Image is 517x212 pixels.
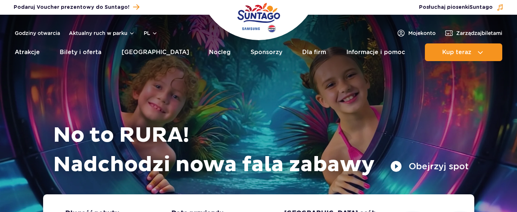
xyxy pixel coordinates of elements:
[408,29,436,37] span: Moje konto
[60,43,101,61] a: Bilety i oferta
[469,5,493,10] span: Suntago
[15,43,40,61] a: Atrakcje
[456,29,502,37] span: Zarządzaj biletami
[419,4,493,11] span: Posłuchaj piosenki
[122,43,189,61] a: [GEOGRAPHIC_DATA]
[419,4,504,11] button: Posłuchaj piosenkiSuntago
[14,4,129,11] span: Podaruj Voucher prezentowy do Suntago!
[14,2,139,12] a: Podaruj Voucher prezentowy do Suntago!
[425,43,502,61] button: Kup teraz
[444,29,502,38] a: Zarządzajbiletami
[69,30,135,36] button: Aktualny ruch w parku
[302,43,326,61] a: Dla firm
[390,160,469,172] button: Obejrzyj spot
[397,29,436,38] a: Mojekonto
[53,121,469,180] h1: No to RURA! Nadchodzi nowa fala zabawy
[209,43,231,61] a: Nocleg
[251,43,282,61] a: Sponsorzy
[442,49,471,56] span: Kup teraz
[15,29,60,37] a: Godziny otwarcia
[144,29,158,37] button: pl
[346,43,405,61] a: Informacje i pomoc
